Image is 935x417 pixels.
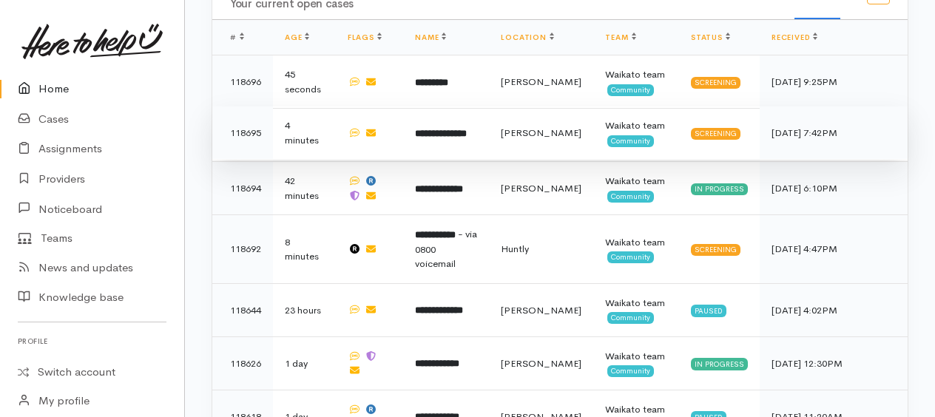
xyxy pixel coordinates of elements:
td: Waikato team [593,162,679,215]
span: [PERSON_NAME] [501,75,581,88]
td: Waikato team [593,55,679,109]
td: 118694 [212,162,273,215]
span: # [230,33,244,42]
td: 118626 [212,336,273,390]
td: 23 hours [273,283,336,336]
span: Community [607,135,654,147]
span: Community [607,251,654,263]
span: [PERSON_NAME] [501,304,581,316]
td: 4 minutes [273,106,336,160]
td: 42 minutes [273,162,336,215]
span: Community [607,365,654,377]
td: [DATE] 9:25PM [760,55,908,109]
td: 118695 [212,106,273,160]
a: Name [415,33,446,42]
a: Received [772,33,817,42]
span: [PERSON_NAME] [501,126,581,139]
td: Waikato team [593,106,679,160]
a: Flags [348,33,382,42]
a: Status [691,33,730,42]
td: 118644 [212,283,273,336]
span: - via 0800 voicemail [415,228,477,270]
a: Age [285,33,309,42]
div: Screening [691,77,740,89]
div: Paused [691,305,726,316]
span: Huntly [501,243,529,255]
td: Waikato team [593,336,679,390]
span: Community [607,191,654,203]
td: 8 minutes [273,215,336,284]
td: 45 seconds [273,55,336,109]
h6: Profile [18,331,166,351]
td: 1 day [273,336,336,390]
td: [DATE] 4:47PM [760,215,908,284]
td: [DATE] 12:30PM [760,336,908,390]
td: Waikato team [593,283,679,336]
td: [DATE] 7:42PM [760,106,908,160]
td: 118692 [212,215,273,284]
td: [DATE] 4:02PM [760,283,908,336]
td: [DATE] 6:10PM [760,162,908,215]
a: Location [501,33,553,42]
a: Team [605,33,635,42]
span: [PERSON_NAME] [501,357,581,370]
div: Screening [691,244,740,256]
span: Community [607,84,654,96]
td: Waikato team [593,215,679,284]
td: 118696 [212,55,273,109]
div: In progress [691,358,748,370]
div: Screening [691,128,740,140]
span: Community [607,312,654,324]
span: [PERSON_NAME] [501,182,581,194]
div: In progress [691,183,748,195]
